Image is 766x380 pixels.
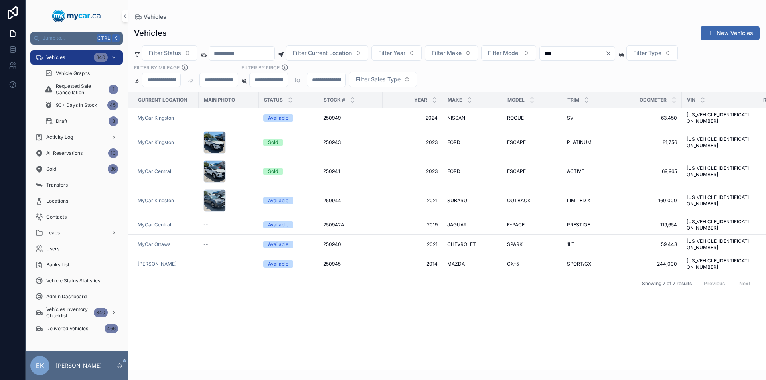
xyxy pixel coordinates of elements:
a: 250940 [323,241,378,248]
a: OUTBACK [507,197,557,204]
span: MAZDA [447,261,465,267]
a: MyCar Central [138,222,194,228]
span: Trim [567,97,579,103]
span: PLATINUM [567,139,592,146]
a: Vehicles340 [30,50,123,65]
button: Select Button [481,45,536,61]
span: Showing 7 of 7 results [642,280,692,287]
span: -- [203,241,208,248]
span: Locations [46,198,68,204]
span: Current Location [138,97,187,103]
span: 250949 [323,115,341,121]
span: -- [761,261,766,267]
a: 250941 [323,168,378,175]
span: Admin Dashboard [46,293,87,300]
a: Available [263,221,314,228]
span: CX-5 [507,261,519,267]
span: LIMITED XT [567,197,594,204]
a: Vehicle Status Statistics [30,274,123,288]
a: [PERSON_NAME] [138,261,194,267]
a: Sold [263,168,314,175]
a: -- [203,222,254,228]
span: SPORT/GX [567,261,591,267]
a: ROGUE [507,115,557,121]
a: MyCar Kingston [138,197,174,204]
div: 1 [109,85,118,94]
span: EK [36,361,44,370]
span: Requested Sale Cancellation [56,83,105,96]
span: CHEVROLET [447,241,476,248]
div: Available [268,221,288,228]
div: 340 [94,308,108,317]
div: 36 [108,164,118,174]
span: VIN [687,97,695,103]
a: -- [203,115,254,121]
div: Available [268,241,288,248]
a: F-PACE [507,222,557,228]
a: [US_VEHICLE_IDENTIFICATION_NUMBER] [687,194,752,207]
span: Transfers [46,182,68,188]
a: 2023 [387,168,438,175]
a: FORD [447,139,498,146]
span: Vehicles [46,54,65,61]
a: 250949 [323,115,378,121]
span: Sold [46,166,56,172]
span: Delivered Vehicles [46,325,88,332]
span: 2024 [387,115,438,121]
span: ROGUE [507,115,524,121]
a: ACTIVE [567,168,617,175]
a: JAGUAR [447,222,498,228]
a: [US_VEHICLE_IDENTIFICATION_NUMBER] [687,238,752,251]
a: Leads [30,226,123,240]
a: ESCAPE [507,139,557,146]
span: 2019 [387,222,438,228]
a: Vehicles [134,13,166,21]
span: 250943 [323,139,341,146]
span: JAGUAR [447,222,467,228]
span: Contacts [46,214,67,220]
div: 340 [94,53,108,62]
span: Users [46,246,59,252]
a: All Reservations10 [30,146,123,160]
span: Filter Sales Type [356,75,401,83]
a: Transfers [30,178,123,192]
a: MyCar Kingston [138,139,194,146]
a: 69,965 [627,168,677,175]
span: Make [448,97,462,103]
span: Vehicle Graphs [56,70,90,77]
a: PLATINUM [567,139,617,146]
span: Filter Year [378,49,405,57]
a: [US_VEHICLE_IDENTIFICATION_NUMBER] [687,136,752,149]
span: Filter Make [432,49,462,57]
a: 2021 [387,197,438,204]
a: Banks List [30,258,123,272]
a: MyCar Ottawa [138,241,194,248]
span: Activity Log [46,134,73,140]
a: MyCar Kingston [138,115,194,121]
div: 10 [108,148,118,158]
span: 244,000 [627,261,677,267]
a: NISSAN [447,115,498,121]
div: Sold [268,168,278,175]
span: Ctrl [97,34,111,42]
span: -- [203,222,208,228]
a: Draft3 [40,114,123,128]
a: Users [30,242,123,256]
a: Requested Sale Cancellation1 [40,82,123,96]
span: -- [203,115,208,121]
a: MyCar Central [138,222,171,228]
span: SUBARU [447,197,467,204]
button: New Vehicles [701,26,760,40]
a: SPORT/GX [567,261,617,267]
span: Banks List [46,262,69,268]
a: 119,654 [627,222,677,228]
a: [PERSON_NAME] [138,261,176,267]
a: MAZDA [447,261,498,267]
span: 63,450 [627,115,677,121]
